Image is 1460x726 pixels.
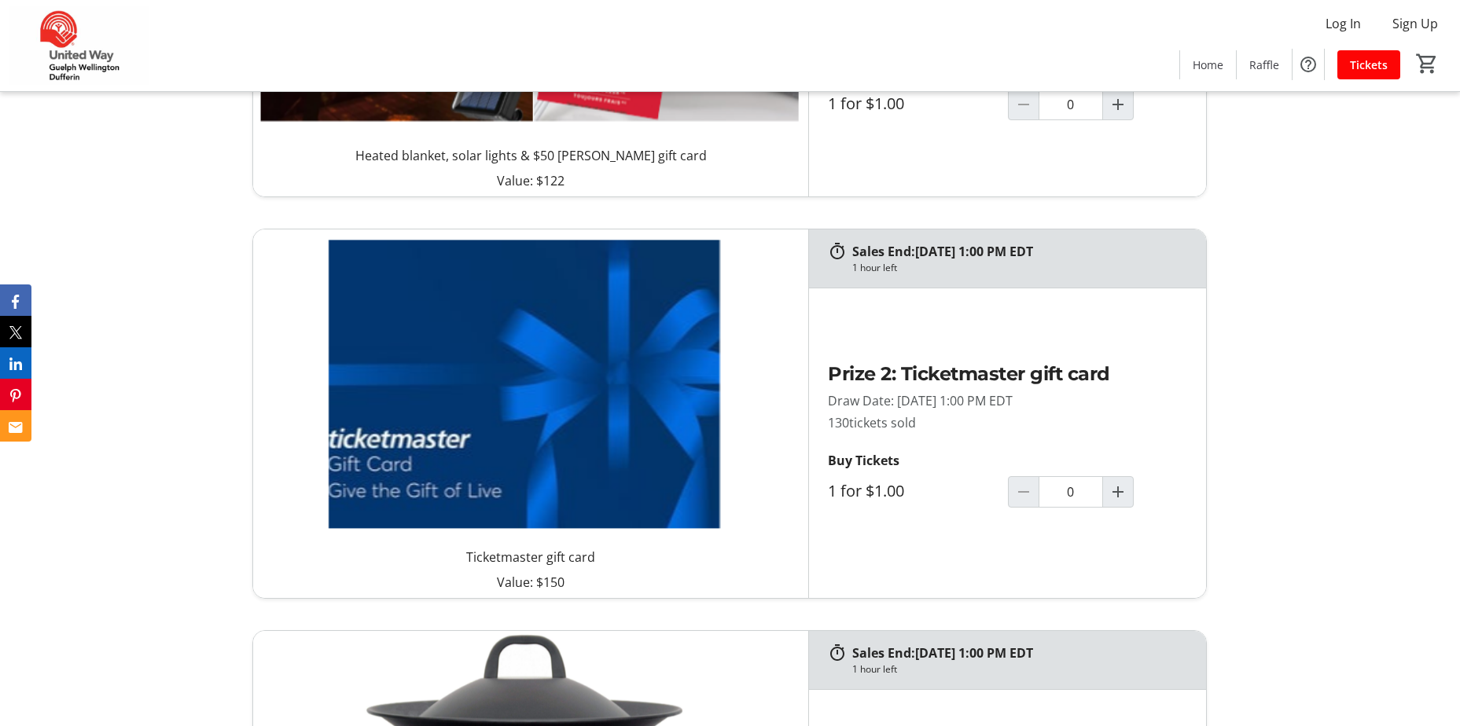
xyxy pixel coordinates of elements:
span: Sales End: [852,243,915,260]
span: Home [1193,57,1223,73]
p: Value: $122 [266,171,796,190]
label: 1 for $1.00 [828,94,904,113]
p: Draw Date: [DATE] 1:00 PM EDT [828,391,1187,410]
label: 1 for $1.00 [828,482,904,500]
a: Tickets [1337,50,1400,79]
img: Prize 2: Ticketmaster gift card [253,229,808,541]
p: Value: $150 [266,573,796,592]
span: Log In [1326,14,1361,33]
a: Home [1180,50,1236,79]
button: Increment by one [1103,477,1133,507]
button: Log In [1313,11,1374,36]
span: [DATE] 1:00 PM EDT [915,243,1033,260]
p: 130 tickets sold [828,413,1187,432]
h2: Prize 2: Ticketmaster gift card [828,360,1187,388]
span: Sign Up [1392,14,1438,33]
button: Help [1293,49,1324,80]
div: 1 hour left [852,261,897,275]
button: Sign Up [1380,11,1451,36]
div: 1 hour left [852,662,897,676]
a: Raffle [1237,50,1292,79]
img: United Way Guelph Wellington Dufferin's Logo [9,6,149,85]
span: [DATE] 1:00 PM EDT [915,644,1033,662]
p: Ticketmaster gift card [466,548,595,566]
span: Tickets [1350,57,1388,73]
span: Sales End: [852,644,915,662]
span: Raffle [1249,57,1279,73]
button: Cart [1413,49,1441,78]
strong: Buy Tickets [828,452,899,469]
p: Heated blanket, solar lights & $50 [PERSON_NAME] gift card [355,146,707,165]
button: Increment by one [1103,90,1133,119]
